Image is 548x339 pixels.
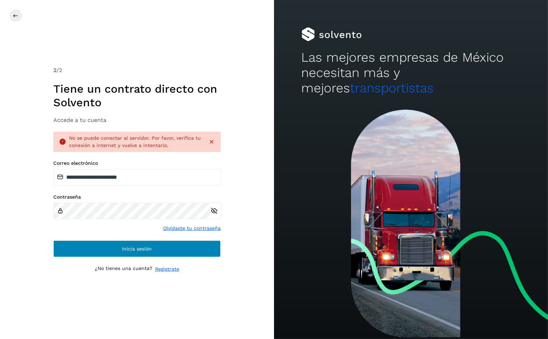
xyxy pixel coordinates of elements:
h2: Las mejores empresas de México necesitan más y mejores [302,50,521,96]
span: 2 [53,67,56,74]
span: transportistas [350,80,434,95]
a: Olvidaste tu contraseña [163,225,221,232]
p: ¿No tienes una cuenta? [95,265,152,273]
label: Correo electrónico [53,160,221,166]
h3: Accede a tu cuenta [53,117,221,123]
h1: Tiene un contrato directo con Solvento [53,82,221,109]
button: Inicia sesión [53,240,221,257]
span: Inicia sesión [122,246,152,251]
a: Regístrate [155,265,179,273]
div: /2 [53,66,221,75]
label: Contraseña [53,194,221,200]
div: No se puede conectar al servidor. Por favor, verifica tu conexión a internet y vuelve a intentarlo. [69,134,203,149]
